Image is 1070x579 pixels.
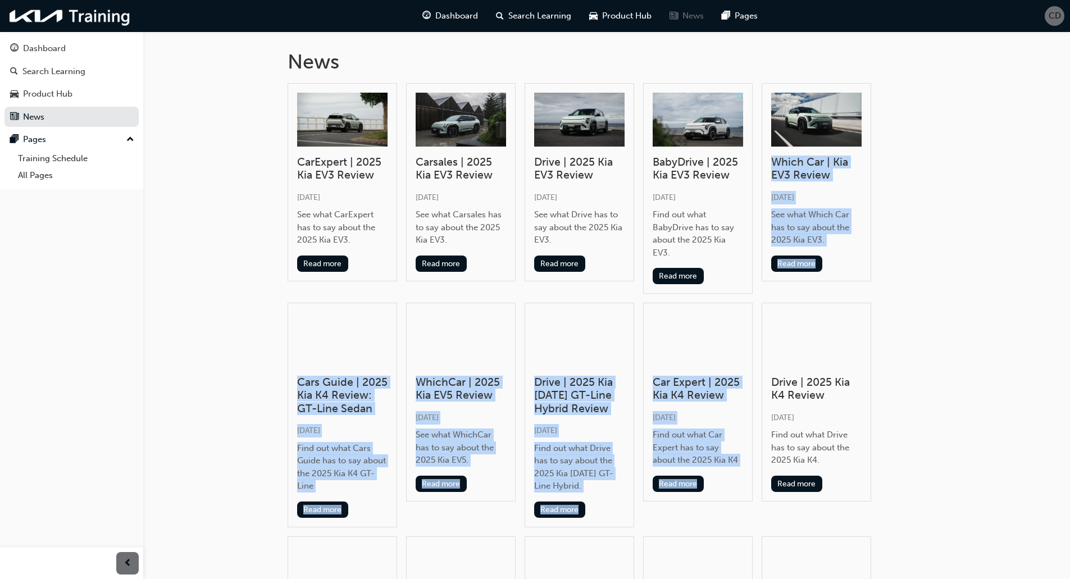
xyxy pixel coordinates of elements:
[653,413,676,422] span: [DATE]
[416,413,439,422] span: [DATE]
[1045,6,1064,26] button: CD
[534,502,585,518] button: Read more
[735,10,758,22] span: Pages
[435,10,478,22] span: Dashboard
[771,156,862,182] h3: Which Car | Kia EV3 Review
[22,65,85,78] div: Search Learning
[1049,10,1061,22] span: CD
[496,9,504,23] span: search-icon
[653,156,743,182] h3: BabyDrive | 2025 Kia EV3 Review
[771,256,822,272] button: Read more
[534,208,625,247] div: See what Drive has to say about the 2025 Kia EV3.
[297,426,320,435] span: [DATE]
[682,10,704,22] span: News
[10,67,18,77] span: search-icon
[416,476,467,492] button: Read more
[4,36,139,129] button: DashboardSearch LearningProduct HubNews
[602,10,652,22] span: Product Hub
[406,83,516,281] a: Carsales | 2025 Kia EV3 Review[DATE]See what Carsales has to say about the 2025 Kia EV3.Read more
[416,208,506,247] div: See what Carsales has to say about the 2025 Kia EV3.
[534,256,585,272] button: Read more
[10,44,19,54] span: guage-icon
[416,428,506,467] div: See what WhichCar has to say about the 2025 Kia EV5.
[288,83,397,281] a: CarExpert | 2025 Kia EV3 Review[DATE]See what CarExpert has to say about the 2025 Kia EV3.Read more
[297,156,388,182] h3: CarExpert | 2025 Kia EV3 Review
[534,376,625,415] h3: Drive | 2025 Kia [DATE] GT-Line Hybrid Review
[580,4,661,28] a: car-iconProduct Hub
[4,38,139,59] a: Dashboard
[23,133,46,146] div: Pages
[653,476,704,492] button: Read more
[508,10,571,22] span: Search Learning
[661,4,713,28] a: news-iconNews
[4,84,139,104] a: Product Hub
[13,167,139,184] a: All Pages
[13,150,139,167] a: Training Schedule
[762,83,871,281] a: Which Car | Kia EV3 Review[DATE]See what Which Car has to say about the 2025 Kia EV3.Read more
[525,303,634,527] a: Drive | 2025 Kia [DATE] GT-Line Hybrid Review[DATE]Find out what Drive has to say about the 2025 ...
[6,4,135,28] img: kia-training
[534,193,557,202] span: [DATE]
[23,42,66,55] div: Dashboard
[297,256,348,272] button: Read more
[534,442,625,493] div: Find out what Drive has to say about the 2025 Kia [DATE] GT-Line Hybrid.
[713,4,767,28] a: pages-iconPages
[124,557,132,571] span: prev-icon
[4,129,139,150] button: Pages
[525,83,634,281] a: Drive | 2025 Kia EV3 Review[DATE]See what Drive has to say about the 2025 Kia EV3.Read more
[126,133,134,147] span: up-icon
[10,89,19,99] span: car-icon
[288,303,397,527] a: Cars Guide | 2025 Kia K4 Review: GT-Line Sedan[DATE]Find out what Cars Guide has to say about the...
[422,9,431,23] span: guage-icon
[762,303,871,501] a: Drive | 2025 Kia K4 Review[DATE]Find out what Drive has to say about the 2025 Kia K4.Read more
[413,4,487,28] a: guage-iconDashboard
[416,376,506,402] h3: WhichCar | 2025 Kia EV5 Review
[288,49,926,74] h1: News
[771,413,794,422] span: [DATE]
[297,442,388,493] div: Find out what Cars Guide has to say about the 2025 Kia K4 GT-Line
[406,303,516,501] a: WhichCar | 2025 Kia EV5 Review[DATE]See what WhichCar has to say about the 2025 Kia EV5.Read more
[534,426,557,435] span: [DATE]
[653,376,743,402] h3: Car Expert | 2025 Kia K4 Review
[416,193,439,202] span: [DATE]
[10,135,19,145] span: pages-icon
[487,4,580,28] a: search-iconSearch Learning
[10,112,19,122] span: news-icon
[653,193,676,202] span: [DATE]
[722,9,730,23] span: pages-icon
[297,502,348,518] button: Read more
[23,88,72,101] div: Product Hub
[4,107,139,127] a: News
[653,428,743,467] div: Find out what Car Expert has to say about the 2025 Kia K4
[771,208,862,247] div: See what Which Car has to say about the 2025 Kia EV3.
[771,376,862,402] h3: Drive | 2025 Kia K4 Review
[653,208,743,259] div: Find out what BabyDrive has to say about the 2025 Kia EV3.
[4,61,139,82] a: Search Learning
[771,476,822,492] button: Read more
[297,208,388,247] div: See what CarExpert has to say about the 2025 Kia EV3.
[771,428,862,467] div: Find out what Drive has to say about the 2025 Kia K4.
[643,303,753,501] a: Car Expert | 2025 Kia K4 Review[DATE]Find out what Car Expert has to say about the 2025 Kia K4Rea...
[416,256,467,272] button: Read more
[643,83,753,294] a: BabyDrive | 2025 Kia EV3 Review[DATE]Find out what BabyDrive has to say about the 2025 Kia EV3.Re...
[771,193,794,202] span: [DATE]
[589,9,598,23] span: car-icon
[653,268,704,284] button: Read more
[670,9,678,23] span: news-icon
[297,376,388,415] h3: Cars Guide | 2025 Kia K4 Review: GT-Line Sedan
[416,156,506,182] h3: Carsales | 2025 Kia EV3 Review
[534,156,625,182] h3: Drive | 2025 Kia EV3 Review
[297,193,320,202] span: [DATE]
